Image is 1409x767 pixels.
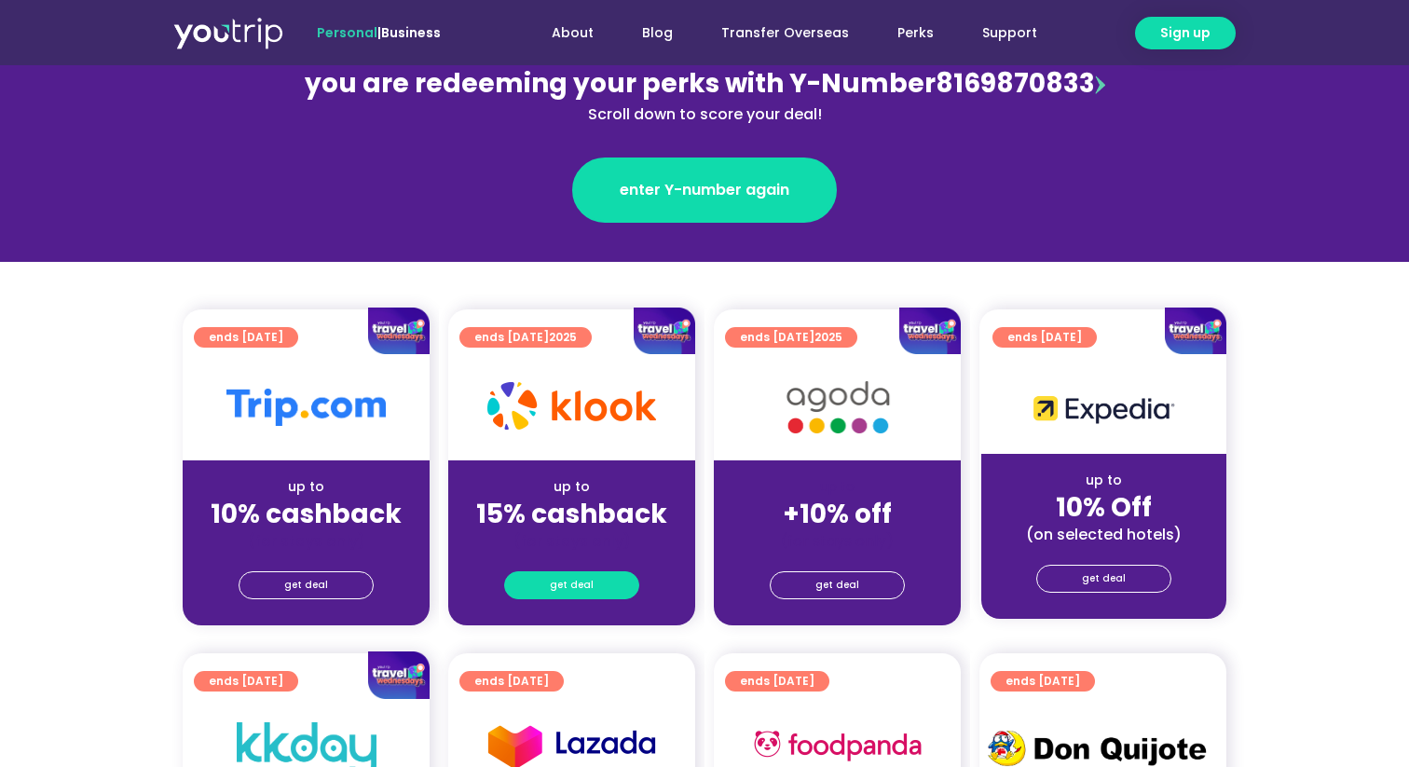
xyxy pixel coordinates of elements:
a: Support [958,16,1061,50]
span: get deal [284,572,328,598]
div: (for stays only) [198,531,415,551]
a: get deal [1036,565,1171,593]
span: you are redeeming your perks with Y-Number [305,65,936,102]
span: get deal [1082,566,1126,592]
a: ends [DATE] [725,671,829,692]
div: 8169870833 [300,64,1109,126]
strong: 10% Off [1056,489,1152,526]
a: ends [DATE] [991,671,1095,692]
a: ends [DATE] [459,671,564,692]
a: Transfer Overseas [697,16,873,50]
div: up to [198,477,415,497]
div: up to [463,477,680,497]
a: Perks [873,16,958,50]
span: | [317,23,441,42]
div: (for stays only) [463,531,680,551]
div: (on selected hotels) [996,525,1211,544]
a: get deal [504,571,639,599]
strong: 10% cashback [211,496,402,532]
a: Sign up [1135,17,1236,49]
strong: 15% cashback [476,496,667,532]
span: Sign up [1160,23,1211,43]
nav: Menu [491,16,1061,50]
span: ends [DATE] [740,671,814,692]
span: get deal [815,572,859,598]
div: Scroll down to score your deal! [300,103,1109,126]
span: up to [820,477,855,496]
span: Personal [317,23,377,42]
a: Business [381,23,441,42]
a: enter Y-number again [572,158,837,223]
span: get deal [550,572,594,598]
div: up to [996,471,1211,490]
a: get deal [770,571,905,599]
div: (for stays only) [729,531,946,551]
span: ends [DATE] [474,671,549,692]
span: ends [DATE] [1005,671,1080,692]
a: Blog [618,16,697,50]
a: get deal [239,571,374,599]
span: enter Y-number again [620,179,789,201]
a: About [527,16,618,50]
strong: +10% off [783,496,892,532]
